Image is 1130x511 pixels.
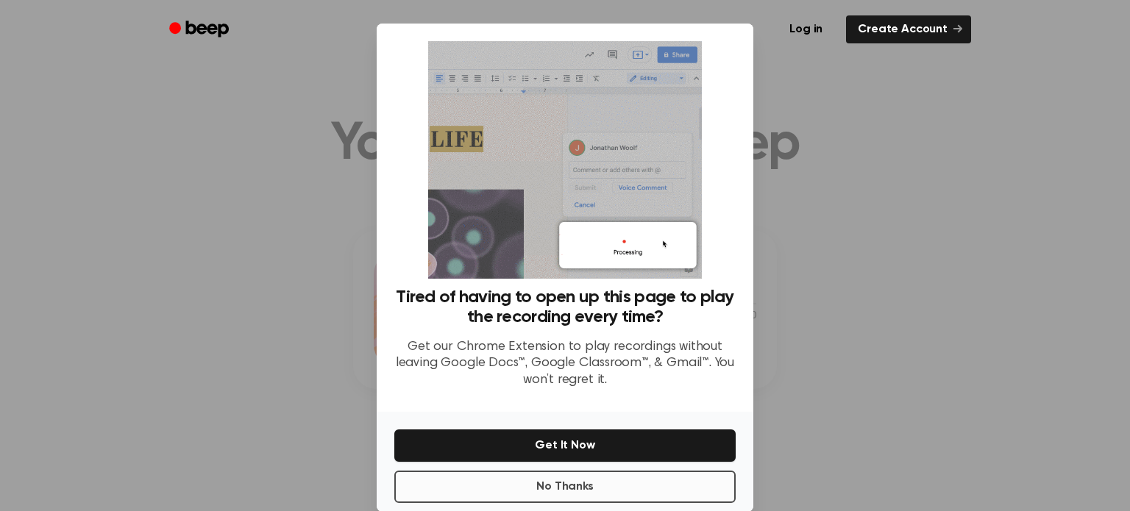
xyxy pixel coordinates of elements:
button: No Thanks [394,471,736,503]
h3: Tired of having to open up this page to play the recording every time? [394,287,736,327]
a: Beep [159,15,242,44]
a: Log in [775,12,837,46]
button: Get It Now [394,429,736,462]
a: Create Account [846,15,971,43]
img: Beep extension in action [428,41,701,279]
p: Get our Chrome Extension to play recordings without leaving Google Docs™, Google Classroom™, & Gm... [394,339,736,389]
